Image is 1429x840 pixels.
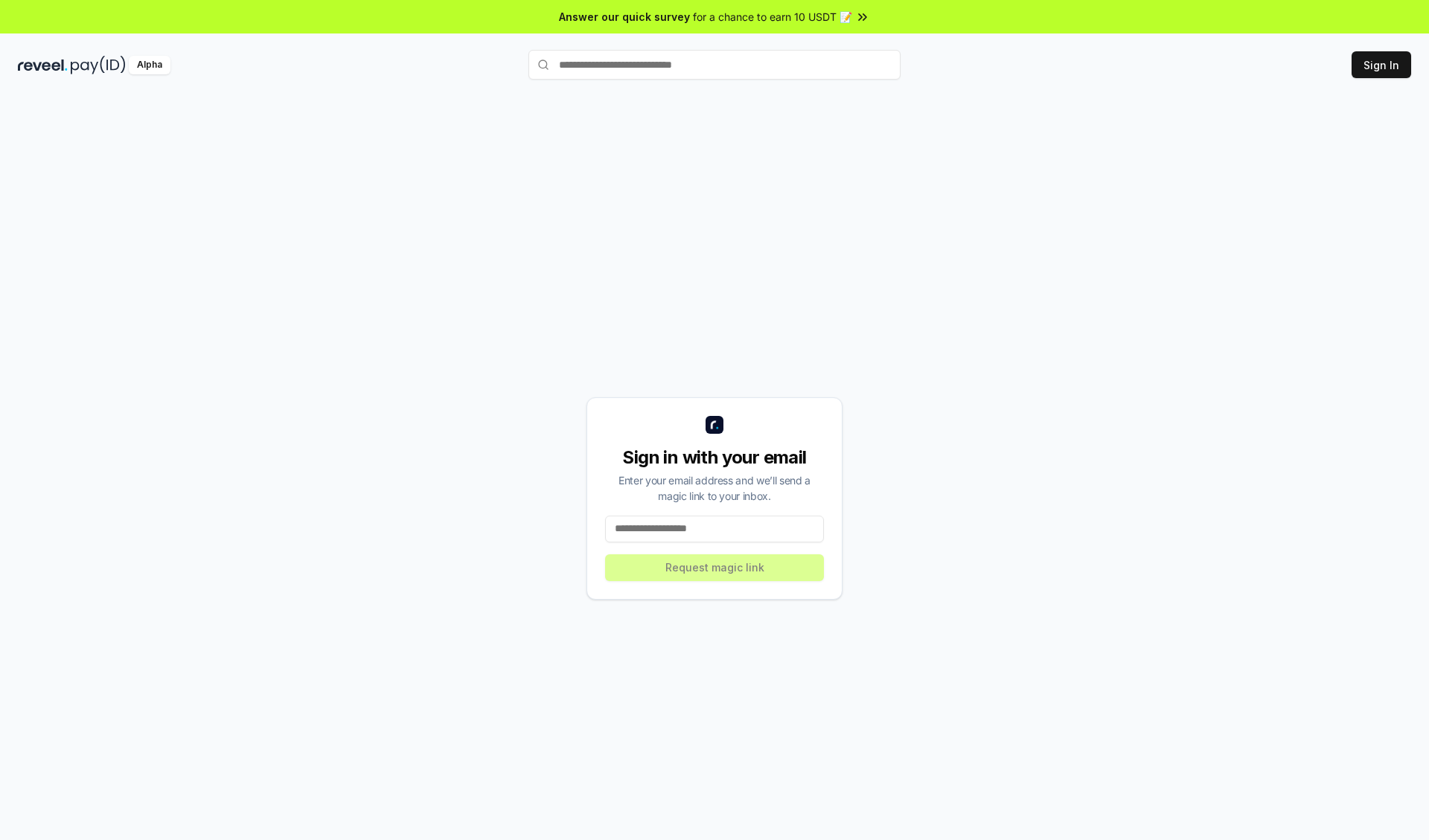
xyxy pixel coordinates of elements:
img: logo_small [706,416,723,434]
div: Enter your email address and we’ll send a magic link to your inbox. [605,472,824,504]
span: for a chance to earn 10 USDT 📝 [693,9,852,25]
div: Sign in with your email [605,446,824,469]
button: Sign In [1352,51,1411,78]
img: pay_id [71,56,126,74]
span: Answer our quick survey [559,9,690,25]
div: Alpha [129,56,170,74]
img: reveel_dark [18,56,68,74]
